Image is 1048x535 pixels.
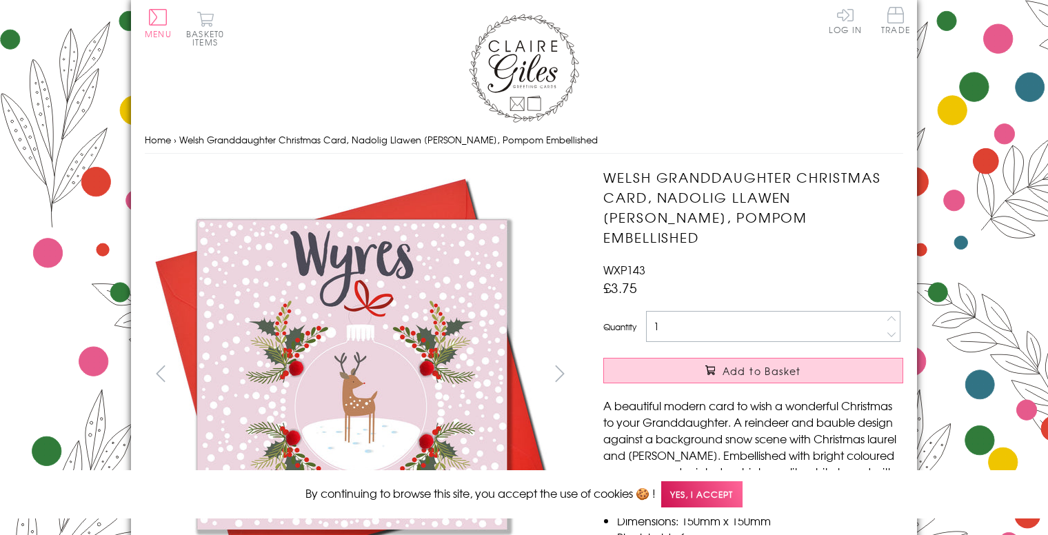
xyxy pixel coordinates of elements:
[603,261,645,278] span: WXP143
[145,126,903,154] nav: breadcrumbs
[145,133,171,146] a: Home
[829,7,862,34] a: Log In
[179,133,598,146] span: Welsh Granddaughter Christmas Card, Nadolig Llawen [PERSON_NAME], Pompom Embellished
[145,358,176,389] button: prev
[192,28,224,48] span: 0 items
[145,9,172,38] button: Menu
[603,321,636,333] label: Quantity
[576,168,989,498] img: Welsh Granddaughter Christmas Card, Nadolig Llawen Wyres, Pompom Embellished
[186,11,224,46] button: Basket0 items
[723,364,801,378] span: Add to Basket
[603,278,637,297] span: £3.75
[145,28,172,40] span: Menu
[881,7,910,37] a: Trade
[603,168,903,247] h1: Welsh Granddaughter Christmas Card, Nadolig Llawen [PERSON_NAME], Pompom Embellished
[661,481,743,508] span: Yes, I accept
[603,397,903,496] p: A beautiful modern card to wish a wonderful Christmas to your Granddaughter. A reindeer and baubl...
[545,358,576,389] button: next
[469,14,579,123] img: Claire Giles Greetings Cards
[603,358,903,383] button: Add to Basket
[174,133,177,146] span: ›
[617,512,903,529] li: Dimensions: 150mm x 150mm
[881,7,910,34] span: Trade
